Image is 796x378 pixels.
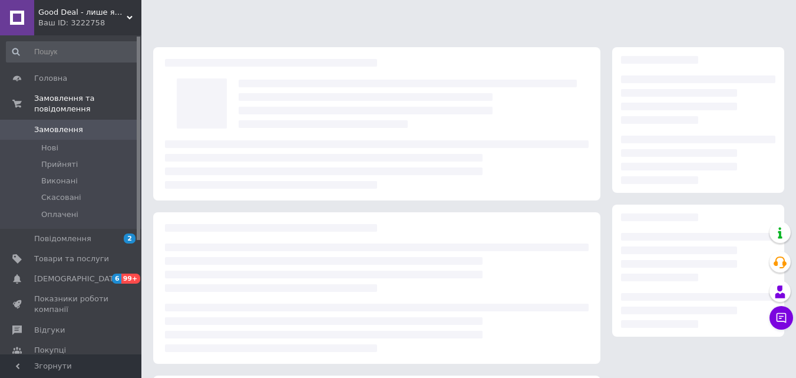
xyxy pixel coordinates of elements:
span: 99+ [121,274,141,284]
div: Ваш ID: 3222758 [38,18,141,28]
span: Виконані [41,176,78,186]
span: 6 [112,274,121,284]
span: Good Deal - лише якісні товари для Вашого дому [38,7,127,18]
span: 2 [124,234,136,244]
span: Скасовані [41,192,81,203]
span: Нові [41,143,58,153]
button: Чат з покупцем [769,306,793,330]
input: Пошук [6,41,139,63]
span: Прийняті [41,159,78,170]
span: Відгуки [34,325,65,336]
span: Замовлення та повідомлення [34,93,141,114]
span: Товари та послуги [34,254,109,264]
span: [DEMOGRAPHIC_DATA] [34,274,121,284]
span: Показники роботи компанії [34,294,109,315]
span: Повідомлення [34,234,91,244]
span: Головна [34,73,67,84]
span: Замовлення [34,124,83,135]
span: Оплачені [41,209,78,220]
span: Покупці [34,345,66,356]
